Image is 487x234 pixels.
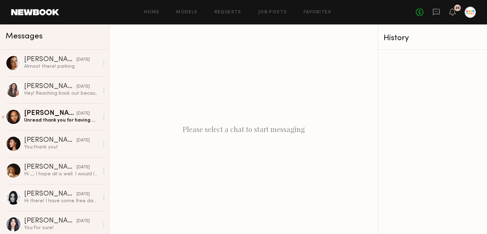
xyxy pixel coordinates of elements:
div: [DATE] [77,191,90,198]
span: Messages [6,32,43,41]
div: [DATE] [77,137,90,144]
div: [DATE] [77,57,90,63]
div: Unread: thank you for having me! [24,117,99,124]
div: Please select a chat to start messaging [109,24,378,234]
div: [PERSON_NAME] [24,56,77,63]
div: [DATE] [77,110,90,117]
div: [PERSON_NAME] [24,137,77,144]
div: [DATE] [77,164,90,171]
div: 25 [455,6,460,10]
a: Models [176,10,197,15]
div: [DATE] [77,218,90,225]
a: Home [144,10,160,15]
div: [PERSON_NAME] [24,191,77,198]
a: Favorites [304,10,331,15]
div: You: For sure! [24,225,99,231]
div: [PERSON_NAME] [24,83,77,90]
div: Hi there! I have some free days this month if you guys were interested in shooting :) thank you! [24,198,99,204]
div: Hey! Reaching back out because I saw the IG post from our last shoot- it was so fun and the shots... [24,90,99,97]
div: History [384,34,481,42]
div: [PERSON_NAME] [24,218,77,225]
div: Almost there! parking [24,63,99,70]
a: Requests [215,10,241,15]
div: [DATE] [77,83,90,90]
div: [PERSON_NAME] [24,164,77,171]
div: You: thank you! [24,144,99,151]
div: [PERSON_NAME] [24,110,77,117]
a: Job Posts [258,10,287,15]
div: Hi ◡̈ I hope all is well. I would love to work with your brand on any upcoming shoots ♡ [24,171,99,177]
